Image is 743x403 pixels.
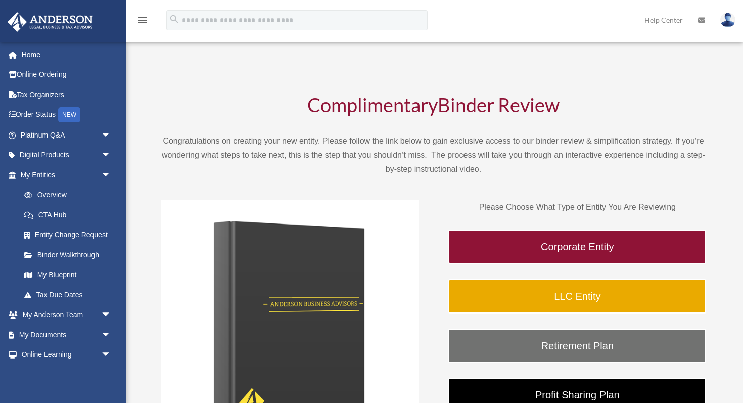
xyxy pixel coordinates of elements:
span: arrow_drop_down [101,345,121,366]
a: Retirement Plan [448,329,706,363]
a: Entity Change Request [14,225,126,245]
a: Digital Productsarrow_drop_down [7,145,126,165]
span: arrow_drop_down [101,325,121,345]
a: My Documentsarrow_drop_down [7,325,126,345]
a: Platinum Q&Aarrow_drop_down [7,125,126,145]
a: Overview [14,185,126,205]
a: Billingarrow_drop_down [7,365,126,385]
a: My Blueprint [14,265,126,285]
a: My Entitiesarrow_drop_down [7,165,126,185]
p: Please Choose What Type of Entity You Are Reviewing [448,200,706,214]
a: Order StatusNEW [7,105,126,125]
span: Binder Review [438,93,560,116]
span: arrow_drop_down [101,125,121,146]
a: menu [136,18,149,26]
a: Online Ordering [7,65,126,85]
span: arrow_drop_down [101,365,121,385]
span: Complimentary [307,93,438,116]
a: LLC Entity [448,279,706,314]
a: Online Learningarrow_drop_down [7,345,126,365]
a: My Anderson Teamarrow_drop_down [7,305,126,325]
i: search [169,14,180,25]
a: Tax Due Dates [14,285,126,305]
a: Binder Walkthrough [14,245,121,265]
img: Anderson Advisors Platinum Portal [5,12,96,32]
a: Corporate Entity [448,230,706,264]
div: NEW [58,107,80,122]
p: Congratulations on creating your new entity. Please follow the link below to gain exclusive acces... [161,134,707,176]
i: menu [136,14,149,26]
a: CTA Hub [14,205,126,225]
img: User Pic [720,13,735,27]
a: Tax Organizers [7,84,126,105]
span: arrow_drop_down [101,305,121,326]
span: arrow_drop_down [101,145,121,166]
span: arrow_drop_down [101,165,121,186]
a: Home [7,44,126,65]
